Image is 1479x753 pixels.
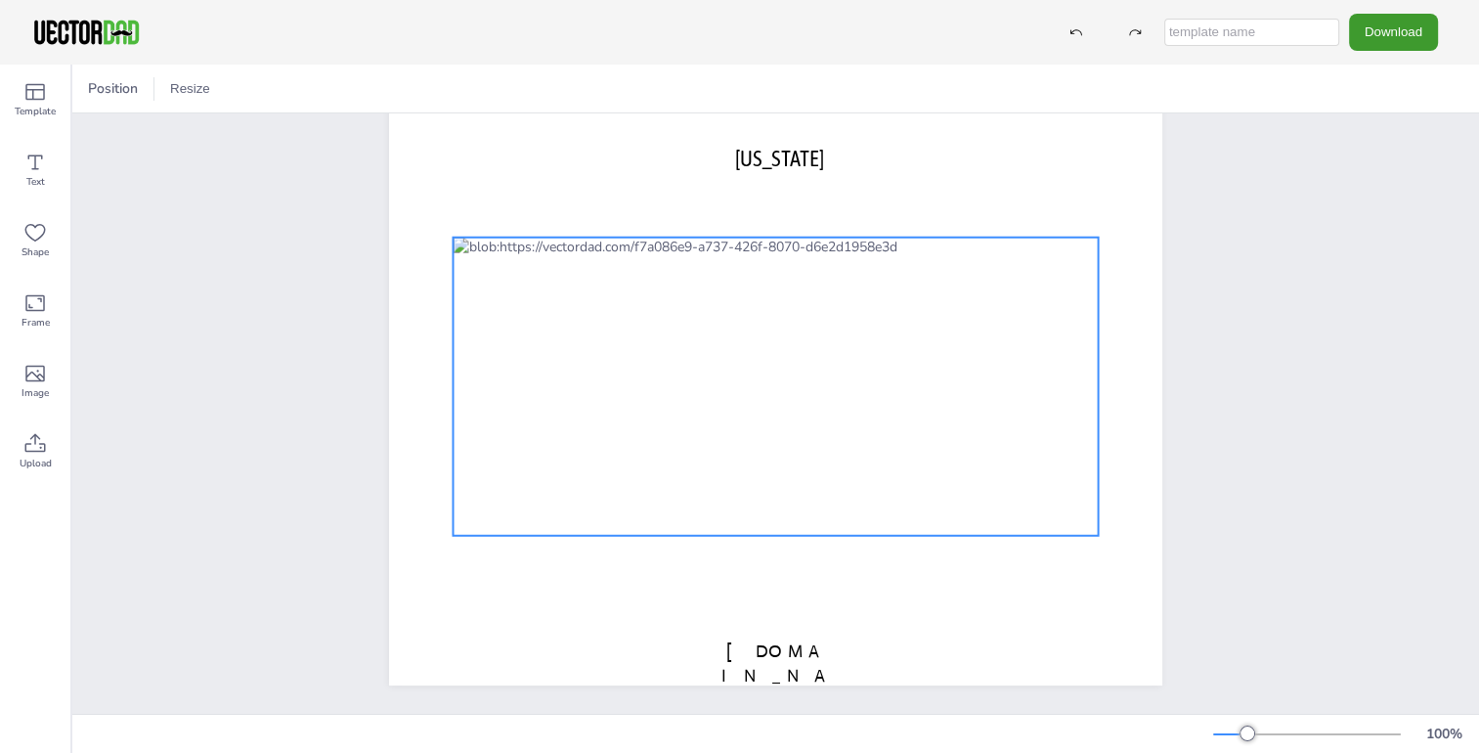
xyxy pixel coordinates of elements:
button: Resize [162,73,218,105]
div: 100 % [1420,725,1467,743]
img: VectorDad-1.png [31,18,142,47]
span: Position [84,79,142,98]
span: Template [15,104,56,119]
span: Frame [22,315,50,331]
span: Image [22,385,49,401]
input: template name [1164,19,1339,46]
span: Text [26,174,45,190]
span: Upload [20,456,52,471]
span: Shape [22,244,49,260]
button: Download [1349,14,1438,50]
span: [US_STATE] [735,146,824,171]
span: [DOMAIN_NAME] [720,641,830,711]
